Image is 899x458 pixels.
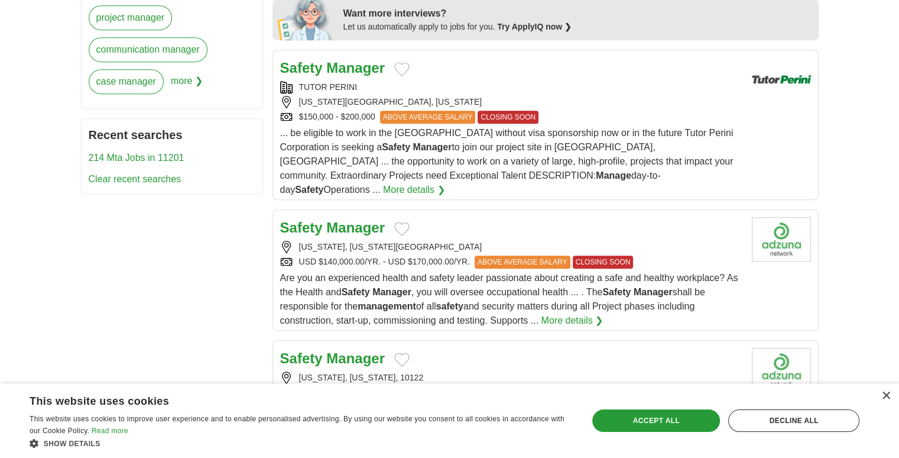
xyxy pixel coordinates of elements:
button: Add to favorite jobs [394,222,410,236]
span: more ❯ [171,69,203,101]
span: ... be eligible to work in the [GEOGRAPHIC_DATA] without visa sponsorship now or in the future Tu... [280,128,734,195]
span: Show details [44,440,100,448]
a: Safety Manager [280,60,385,76]
strong: Manager [326,350,385,366]
a: case manager [89,69,164,94]
a: Safety Manager [280,350,385,366]
span: ABOVE AVERAGE SALARY [475,256,570,269]
button: Add to favorite jobs [394,62,410,76]
a: TUTOR PERINI [299,82,358,92]
div: This website uses cookies [30,391,542,408]
a: project manager [89,5,173,30]
img: Tutor Perini Corporation logo [752,57,811,102]
strong: Manager [326,60,385,76]
div: Decline all [728,409,859,432]
strong: Manager [634,287,673,297]
div: USD $140,000.00/YR. - USD $170,000.00/YR. [280,256,742,269]
a: communication manager [89,37,207,62]
div: Want more interviews? [343,7,812,21]
strong: Safety [602,287,631,297]
div: Accept all [592,409,720,432]
a: More details ❯ [383,183,445,197]
strong: Safety [382,142,410,152]
div: Let us automatically apply to jobs for you. [343,21,812,33]
strong: Manage [596,170,631,180]
strong: Manager [413,142,452,152]
a: Read more, opens a new window [92,427,128,435]
a: Safety Manager [280,220,385,236]
a: Clear recent searches [89,174,181,184]
span: ABOVE AVERAGE SALARY [380,111,476,124]
span: CLOSING SOON [573,256,634,269]
strong: Safety [295,185,323,195]
span: Are you an experienced health and safety leader passionate about creating a safe and healthy work... [280,273,738,325]
div: [US_STATE], [US_STATE], 10122 [280,372,742,384]
div: Close [881,392,890,401]
div: [US_STATE], [US_STATE][GEOGRAPHIC_DATA] [280,241,742,253]
div: $150,000 - $200,000 [280,111,742,124]
img: Company logo [752,348,811,392]
strong: Safety [280,60,323,76]
div: Show details [30,437,572,449]
strong: Safety [280,350,323,366]
strong: Safety [280,220,323,236]
h2: Recent searches [89,126,255,144]
button: Add to favorite jobs [394,353,410,367]
a: 214 Mta Jobs in 11201 [89,153,184,163]
a: More details ❯ [541,314,603,328]
strong: Manager [326,220,385,236]
div: [US_STATE][GEOGRAPHIC_DATA], [US_STATE] [280,96,742,108]
span: This website uses cookies to improve user experience and to enable personalised advertising. By u... [30,415,564,435]
strong: Safety [342,287,370,297]
strong: Manager [372,287,411,297]
strong: safety [436,301,463,311]
img: Company logo [752,217,811,262]
span: CLOSING SOON [478,111,538,124]
strong: management [358,301,416,311]
a: Try ApplyIQ now ❯ [497,22,572,31]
